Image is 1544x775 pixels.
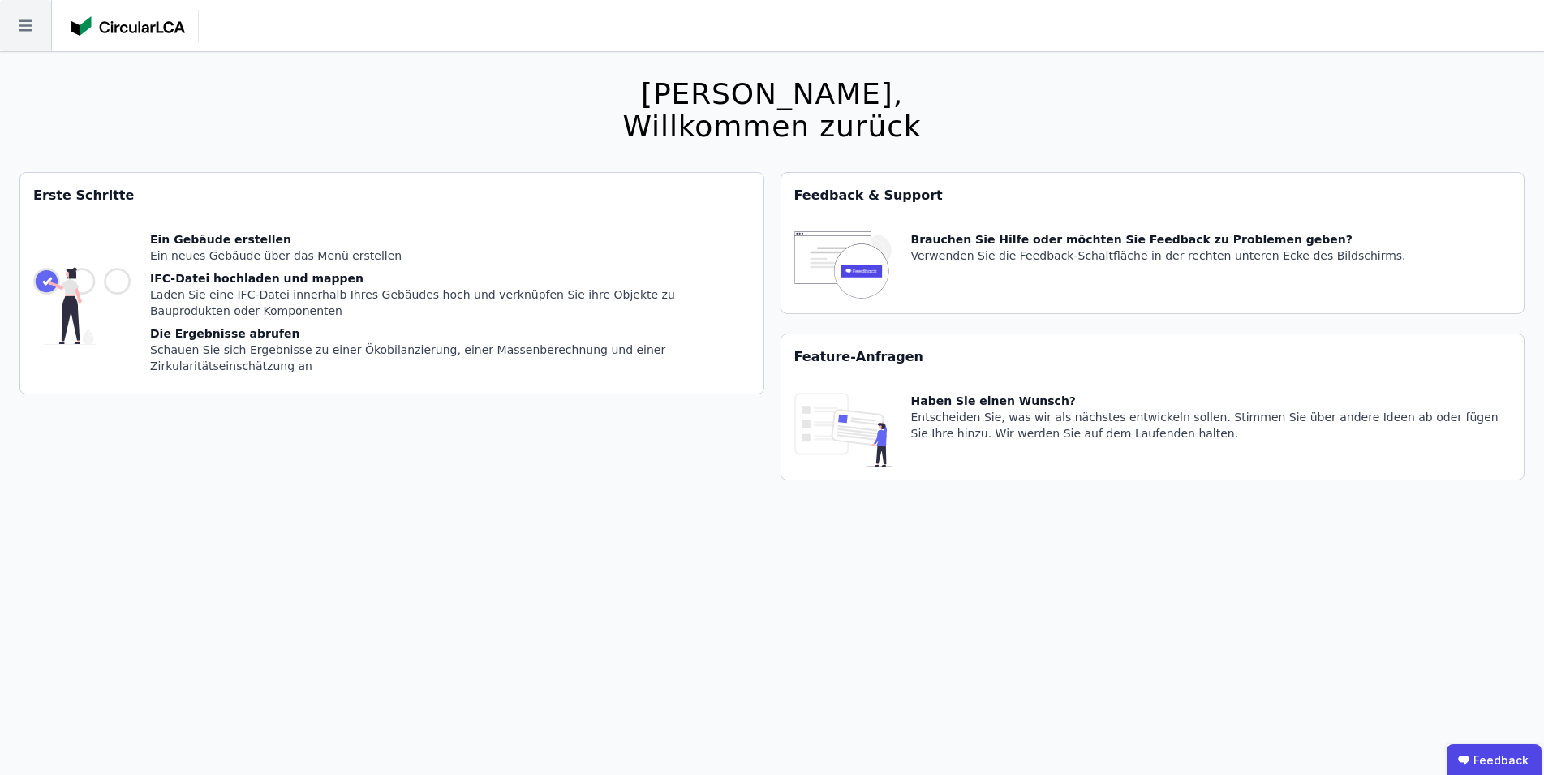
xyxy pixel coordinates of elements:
div: Feedback & Support [781,173,1525,218]
div: Laden Sie eine IFC-Datei innerhalb Ihres Gebäudes hoch und verknüpfen Sie ihre Objekte zu Bauprod... [150,286,750,319]
div: Die Ergebnisse abrufen [150,325,750,342]
div: Ein neues Gebäude über das Menü erstellen [150,248,750,264]
div: Haben Sie einen Wunsch? [911,393,1512,409]
div: Schauen Sie sich Ergebnisse zu einer Ökobilanzierung, einer Massenberechnung und einer Zirkularit... [150,342,750,374]
div: Erste Schritte [20,173,763,218]
div: IFC-Datei hochladen und mappen [150,270,750,286]
div: [PERSON_NAME], [622,78,921,110]
div: Entscheiden Sie, was wir als nächstes entwickeln sollen. Stimmen Sie über andere Ideen ab oder fü... [911,409,1512,441]
div: Feature-Anfragen [781,334,1525,380]
img: getting_started_tile-DrF_GRSv.svg [33,231,131,381]
img: feedback-icon-HCTs5lye.svg [794,231,892,300]
img: Concular [71,16,185,36]
div: Verwenden Sie die Feedback-Schaltfläche in der rechten unteren Ecke des Bildschirms. [911,248,1406,264]
div: Ein Gebäude erstellen [150,231,750,248]
img: feature_request_tile-UiXE1qGU.svg [794,393,892,467]
div: Willkommen zurück [622,110,921,143]
div: Brauchen Sie Hilfe oder möchten Sie Feedback zu Problemen geben? [911,231,1406,248]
